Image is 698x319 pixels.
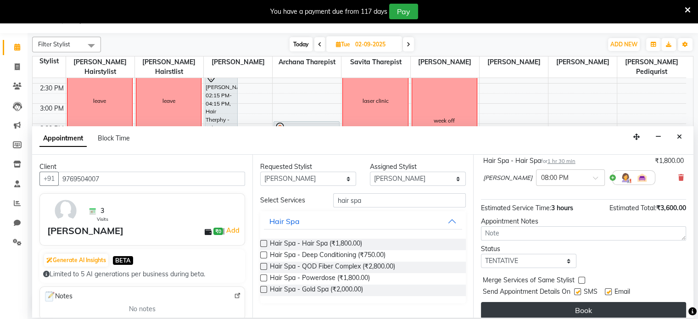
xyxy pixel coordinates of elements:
button: Hair Spa [264,213,462,229]
input: 2025-09-02 [352,38,398,51]
span: [PERSON_NAME] Hairstylist [66,56,134,78]
span: [PERSON_NAME] [548,56,617,68]
button: Close [673,130,686,144]
span: Block Time [98,134,130,142]
div: You have a payment due from 117 days [270,7,387,17]
span: Estimated Service Time: [481,204,551,212]
div: 2:30 PM [38,84,66,93]
div: week off [434,117,455,125]
span: Appointment [39,130,87,147]
button: Pay [389,4,418,19]
div: leave [162,97,175,105]
span: Filter Stylist [38,40,70,48]
span: ADD NEW [610,41,637,48]
span: [PERSON_NAME] Hairstlist [135,56,203,78]
span: [PERSON_NAME] Pediqurist [617,56,686,78]
div: [PERSON_NAME], 03:30 PM-05:30 PM, Waxing - Full Body Wax [274,122,339,200]
img: Hairdresser.png [620,172,631,183]
div: [PERSON_NAME] [47,224,123,238]
div: Hair Spa [269,216,300,227]
span: Archana Tharepist [273,56,341,68]
button: +91 [39,172,59,186]
span: ₹3,600.00 [656,204,686,212]
span: Notes [44,291,73,302]
div: ₹1,800.00 [655,156,684,166]
span: Hair Spa - Deep Conditioning (₹750.00) [270,250,385,262]
button: Book [481,302,686,319]
span: Hair Spa - Gold Spa (₹2,000.00) [270,285,363,296]
span: Hair Spa - Powerdose (₹1,800.00) [270,273,370,285]
span: Send Appointment Details On [483,287,570,298]
span: Tue [334,41,352,48]
span: Today [290,37,313,51]
span: No notes [129,304,156,314]
span: Hair Spa - Hair Spa (₹1,800.00) [270,239,362,250]
div: 3:00 PM [38,104,66,113]
span: Email [614,287,630,298]
button: Generate AI Insights [44,254,108,267]
img: avatar [52,197,79,224]
span: 3 [101,206,104,216]
div: [PERSON_NAME], 02:15 PM-04:15 PM, Hair Therphy - Adv. Hair Treatment [205,72,237,150]
span: BETA [113,256,133,265]
span: [PERSON_NAME] [483,173,532,183]
span: 1 hr 30 min [547,158,575,164]
div: 3:30 PM [38,124,66,134]
span: [PERSON_NAME] [411,56,479,68]
span: savita Tharepist [341,56,410,68]
div: Select Services [253,196,326,205]
small: for [541,158,575,164]
span: ₹0 [213,228,223,235]
span: 3 hours [551,204,573,212]
input: Search by Name/Mobile/Email/Code [58,172,245,186]
div: leave [93,97,106,105]
div: Stylist [33,56,66,66]
a: Add [225,225,241,236]
div: laser clinic [363,97,389,105]
div: Hair Spa - Hair Spa [483,156,575,166]
div: Client [39,162,245,172]
span: SMS [584,287,597,298]
div: Assigned Stylist [370,162,466,172]
span: | [223,225,241,236]
span: [PERSON_NAME] [480,56,548,68]
div: Requested Stylist [260,162,356,172]
div: Limited to 5 AI generations per business during beta. [43,269,241,279]
input: Search by service name [333,193,465,207]
span: Estimated Total: [609,204,656,212]
button: ADD NEW [608,38,640,51]
div: Status [481,244,577,254]
img: Interior.png [637,172,648,183]
span: [PERSON_NAME] [204,56,272,68]
span: Merge Services of Same Stylist [483,275,575,287]
div: Appointment Notes [481,217,686,226]
span: Hair Spa - QOD Fiber Complex (₹2,800.00) [270,262,395,273]
span: Visits [97,216,108,223]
